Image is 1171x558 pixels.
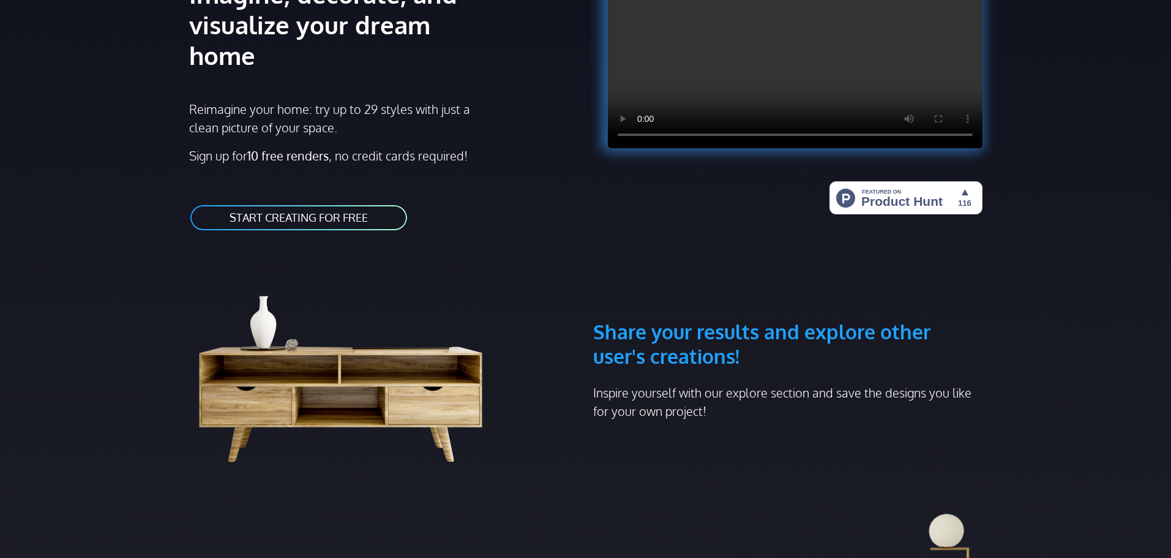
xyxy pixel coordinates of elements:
[829,181,982,214] img: HomeStyler AI - Interior Design Made Easy: One Click to Your Dream Home | Product Hunt
[189,146,578,165] p: Sign up for , no credit cards required!
[247,148,329,164] strong: 10 free renders
[189,261,511,469] img: living room cabinet
[593,261,982,369] h3: Share your results and explore other user's creations!
[189,204,408,232] a: START CREATING FOR FREE
[593,383,982,420] p: Inspire yourself with our explore section and save the designs you like for your own project!
[189,100,481,137] p: Reimagine your home: try up to 29 styles with just a clean picture of your space.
